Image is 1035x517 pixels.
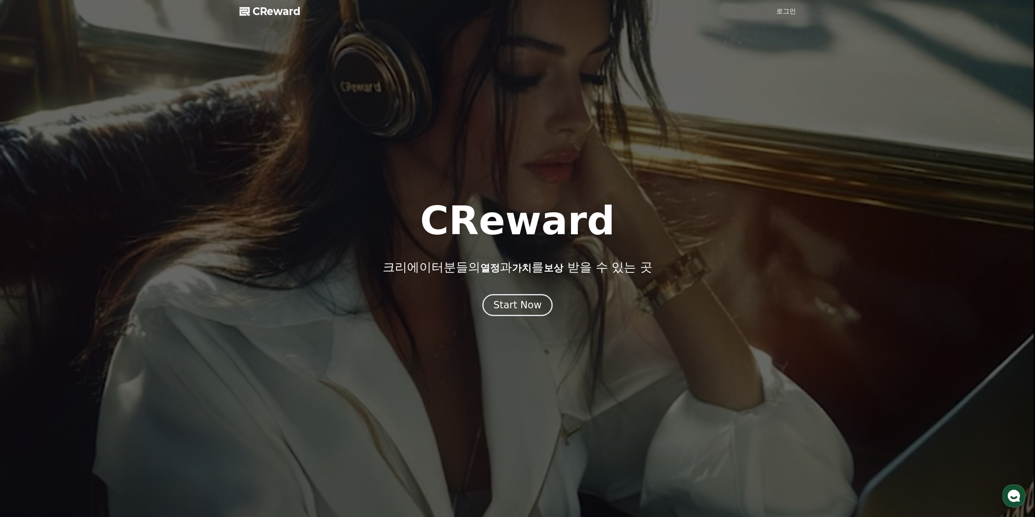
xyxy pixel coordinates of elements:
a: CReward [240,5,301,18]
h1: CReward [420,201,615,240]
span: CReward [253,5,301,18]
span: 열정 [480,262,500,274]
p: 크리에이터분들의 과 를 받을 수 있는 곳 [383,260,652,275]
a: Start Now [482,302,553,310]
span: 가치 [512,262,532,274]
a: 로그인 [776,7,796,16]
div: Start Now [493,299,542,312]
button: Start Now [482,294,553,316]
span: 보상 [544,262,563,274]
